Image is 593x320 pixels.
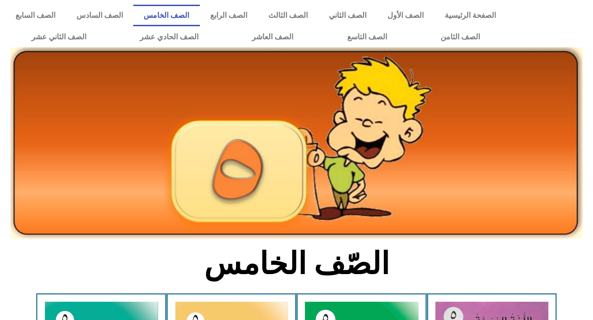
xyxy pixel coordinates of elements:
[133,5,200,26] a: الصف الخامس
[5,5,66,26] a: الصف السابع
[142,246,452,282] h2: الصّف الخامس
[319,5,377,26] a: الصف الثاني
[225,26,320,48] a: الصف العاشر
[434,5,507,26] a: الصفحة الرئيسية
[66,5,133,26] a: الصف السادس
[414,26,507,48] a: الصف الثامن
[113,26,225,48] a: الصف الحادي عشر
[200,5,258,26] a: الصف الرابع
[320,26,413,48] a: الصف التاسع
[377,5,434,26] a: الصف الأول
[5,26,113,48] a: الصف الثاني عشر
[258,5,319,26] a: الصف الثالث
